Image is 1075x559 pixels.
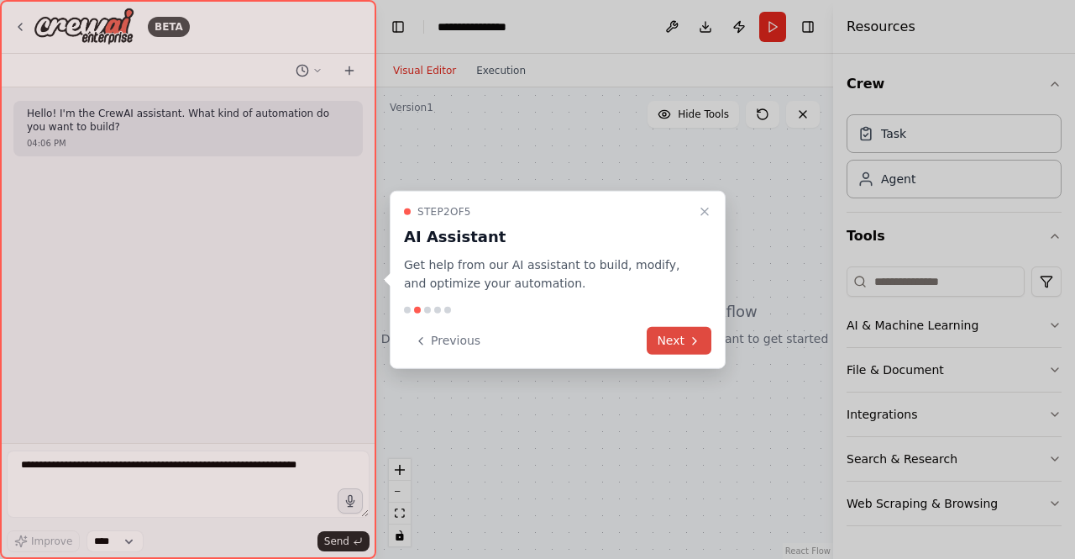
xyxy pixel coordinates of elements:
button: Hide left sidebar [386,15,410,39]
span: Step 2 of 5 [417,204,471,218]
button: Previous [404,327,490,355]
button: Next [647,327,711,355]
p: Get help from our AI assistant to build, modify, and optimize your automation. [404,255,691,293]
h3: AI Assistant [404,224,691,248]
button: Close walkthrough [695,201,715,221]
